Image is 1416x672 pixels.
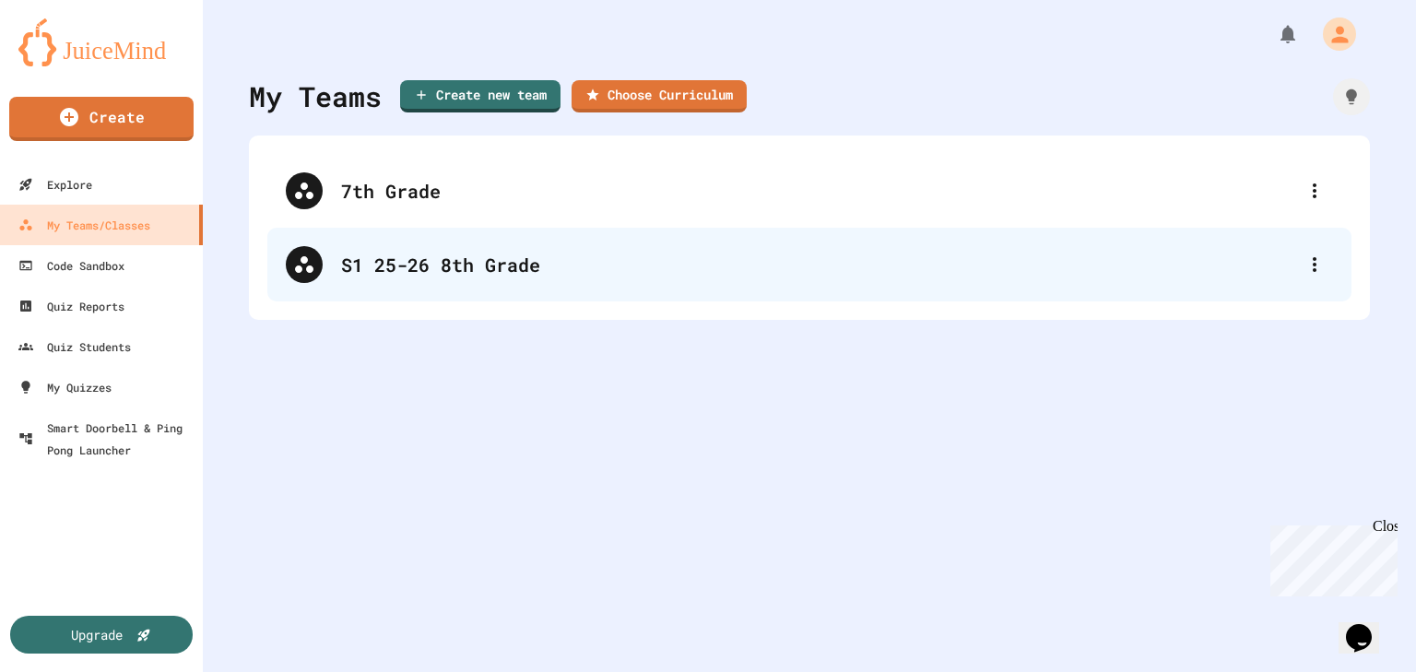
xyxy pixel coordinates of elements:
div: How it works [1333,78,1370,115]
iframe: chat widget [1339,598,1398,654]
div: Upgrade [71,625,123,644]
div: My Notifications [1243,18,1304,50]
div: Code Sandbox [18,254,124,277]
div: S1 25-26 8th Grade [267,228,1351,301]
div: My Quizzes [18,376,112,398]
div: 7th Grade [341,177,1296,205]
iframe: chat widget [1263,518,1398,596]
div: Chat with us now!Close [7,7,127,117]
a: Choose Curriculum [572,80,747,112]
img: logo-orange.svg [18,18,184,66]
div: My Account [1304,13,1361,55]
div: S1 25-26 8th Grade [341,251,1296,278]
a: Create new team [400,80,560,112]
div: Smart Doorbell & Ping Pong Launcher [18,417,195,461]
a: Create [9,97,194,141]
div: My Teams [249,76,382,117]
div: Explore [18,173,92,195]
div: 7th Grade [267,154,1351,228]
div: Quiz Reports [18,295,124,317]
div: Quiz Students [18,336,131,358]
div: My Teams/Classes [18,214,150,236]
